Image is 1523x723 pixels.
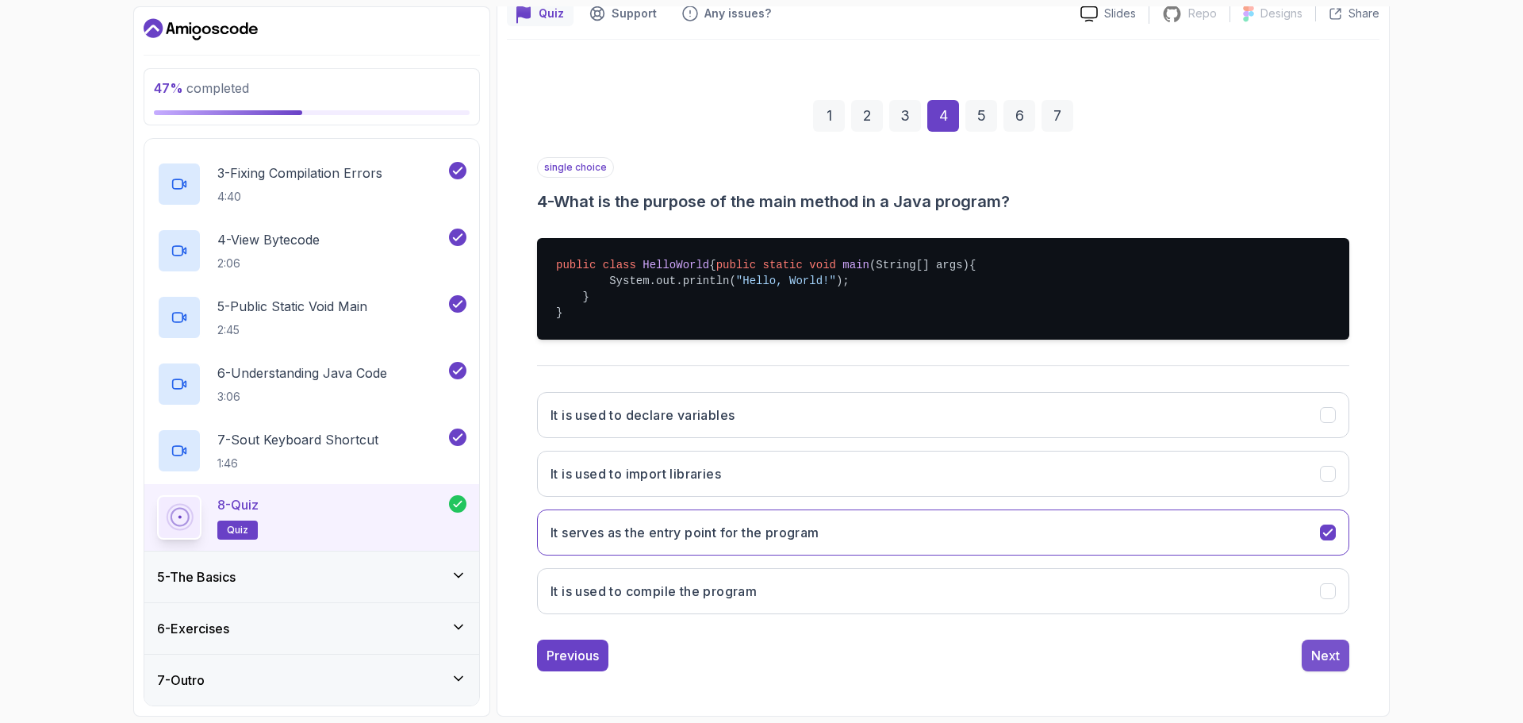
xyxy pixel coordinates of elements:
div: 4 [927,100,959,132]
p: 3 - Fixing Compilation Errors [217,163,382,183]
a: Dashboard [144,17,258,42]
h3: It is used to compile the program [551,582,757,601]
p: 4:40 [217,189,382,205]
button: 6-Exercises [144,603,479,654]
p: Share [1348,6,1379,21]
button: Feedback button [673,1,781,26]
p: 2:45 [217,322,367,338]
p: 1:46 [217,456,378,471]
h3: It is used to declare variables [551,406,735,425]
span: quiz [227,524,248,536]
p: 5 - Public Static Void Main [217,297,367,316]
h3: 6 - Exercises [157,619,229,638]
button: 5-The Basics [144,552,479,602]
button: Support button [580,1,666,26]
div: 2 [851,100,883,132]
p: 6 - Understanding Java Code [217,363,387,383]
span: static [763,259,803,271]
button: 8-Quizquiz [157,495,466,540]
div: 7 [1042,100,1073,132]
button: 7-Outro [144,655,479,706]
p: Designs [1260,6,1302,21]
div: 3 [889,100,921,132]
p: single choice [537,157,614,178]
p: Repo [1188,6,1217,21]
button: 7-Sout Keyboard Shortcut1:46 [157,429,466,473]
button: 3-Fixing Compilation Errors4:40 [157,162,466,206]
p: 8 - Quiz [217,495,259,514]
pre: { { System.out.println( ); } } [537,238,1349,340]
span: "Hello, World!" [736,275,836,287]
button: Next [1302,640,1349,671]
p: Support [612,6,657,21]
span: 47 % [154,80,183,96]
span: main [842,259,869,271]
button: Share [1315,6,1379,21]
h3: 7 - Outro [157,671,205,690]
span: (String[] args) [869,259,969,271]
button: It is used to import libraries [537,451,1349,497]
h3: 5 - The Basics [157,567,236,586]
div: 1 [813,100,845,132]
p: 4 - View Bytecode [217,230,320,249]
span: public [716,259,756,271]
p: Slides [1104,6,1136,21]
p: Quiz [539,6,564,21]
button: 5-Public Static Void Main2:45 [157,295,466,340]
div: Previous [547,646,599,665]
p: 3:06 [217,389,387,405]
h3: 4 - What is the purpose of the main method in a Java program? [537,190,1349,213]
span: HelloWorld [643,259,709,271]
p: 7 - Sout Keyboard Shortcut [217,430,378,449]
span: public [556,259,596,271]
h3: It is used to import libraries [551,464,721,483]
button: quiz button [507,1,574,26]
button: 6-Understanding Java Code3:06 [157,362,466,406]
a: Slides [1068,6,1149,22]
span: class [603,259,636,271]
span: void [809,259,836,271]
button: Previous [537,640,608,671]
span: completed [154,80,249,96]
button: It is used to declare variables [537,392,1349,438]
button: 4-View Bytecode2:06 [157,229,466,273]
p: 2:06 [217,256,320,271]
div: Next [1311,646,1340,665]
button: It is used to compile the program [537,568,1349,614]
div: 6 [1003,100,1035,132]
h3: It serves as the entry point for the program [551,523,819,542]
button: It serves as the entry point for the program [537,510,1349,556]
div: 5 [965,100,997,132]
p: Any issues? [704,6,771,21]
